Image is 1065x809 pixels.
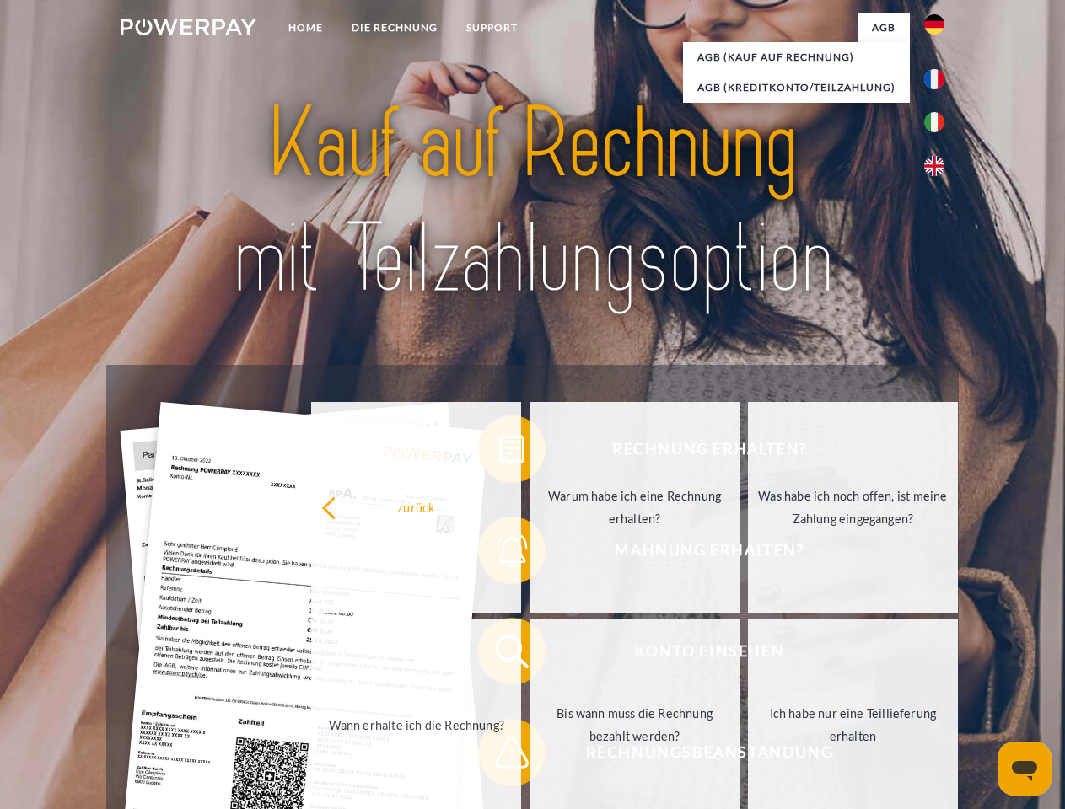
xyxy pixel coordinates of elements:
[274,13,337,43] a: Home
[540,702,729,747] div: Bis wann muss die Rechnung bezahlt werden?
[924,156,944,176] img: en
[998,742,1052,796] iframe: Schaltfläche zum Öffnen des Messaging-Fensters
[924,112,944,132] img: it
[858,13,910,43] a: agb
[924,14,944,35] img: de
[758,485,948,530] div: Was habe ich noch offen, ist meine Zahlung eingegangen?
[321,496,511,518] div: zurück
[540,485,729,530] div: Warum habe ich eine Rechnung erhalten?
[321,713,511,736] div: Wann erhalte ich die Rechnung?
[683,42,910,72] a: AGB (Kauf auf Rechnung)
[924,69,944,89] img: fr
[758,702,948,747] div: Ich habe nur eine Teillieferung erhalten
[748,402,958,613] a: Was habe ich noch offen, ist meine Zahlung eingegangen?
[452,13,532,43] a: SUPPORT
[161,81,904,323] img: title-powerpay_de.svg
[683,72,910,103] a: AGB (Kreditkonto/Teilzahlung)
[121,19,256,35] img: logo-powerpay-white.svg
[337,13,452,43] a: DIE RECHNUNG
